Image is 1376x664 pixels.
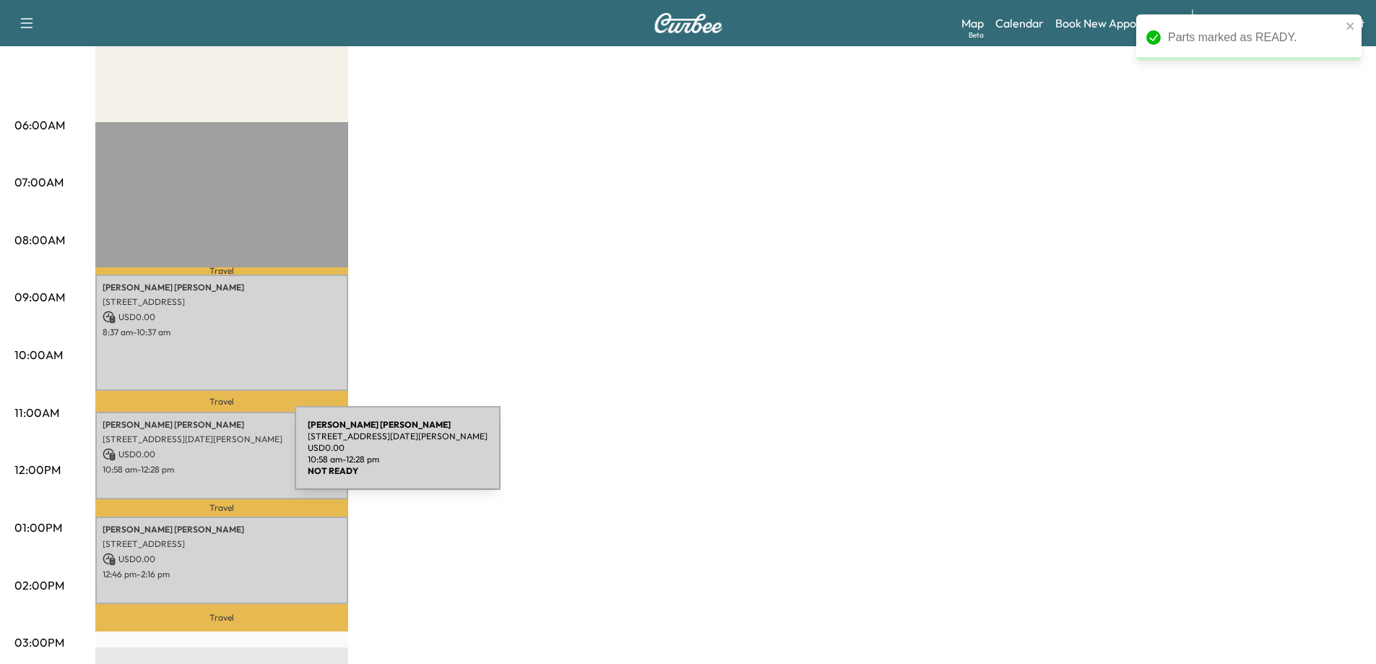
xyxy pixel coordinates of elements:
a: MapBeta [961,14,984,32]
div: Parts marked as READY. [1168,29,1341,46]
p: 10:00AM [14,346,63,363]
p: 06:00AM [14,116,65,134]
p: 12:00PM [14,461,61,478]
p: [PERSON_NAME] [PERSON_NAME] [103,282,341,293]
p: Travel [95,604,348,631]
p: [PERSON_NAME] [PERSON_NAME] [103,419,341,431]
p: Travel [95,267,348,274]
p: 8:37 am - 10:37 am [103,327,341,338]
p: USD 0.00 [103,311,341,324]
b: NOT READY [308,465,358,476]
p: USD 0.00 [308,442,488,454]
button: close [1346,20,1356,32]
p: Travel [95,391,348,411]
img: Curbee Logo [654,13,723,33]
p: 10:58 am - 12:28 pm [103,464,341,475]
p: 08:00AM [14,231,65,249]
p: [PERSON_NAME] [PERSON_NAME] [103,524,341,535]
p: 10:58 am - 12:28 pm [308,454,488,465]
div: Beta [969,30,984,40]
p: 07:00AM [14,173,64,191]
p: 01:00PM [14,519,62,536]
p: 11:00AM [14,404,59,421]
b: [PERSON_NAME] [PERSON_NAME] [308,419,451,430]
p: USD 0.00 [103,553,341,566]
p: [STREET_ADDRESS][DATE][PERSON_NAME] [308,431,488,442]
p: USD 0.00 [103,448,341,461]
p: 03:00PM [14,634,64,651]
p: 09:00AM [14,288,65,306]
p: [STREET_ADDRESS] [103,538,341,550]
p: Travel [95,499,348,517]
p: [STREET_ADDRESS] [103,296,341,308]
a: Calendar [995,14,1044,32]
p: 02:00PM [14,577,64,594]
p: 12:46 pm - 2:16 pm [103,569,341,580]
p: [STREET_ADDRESS][DATE][PERSON_NAME] [103,434,341,445]
a: Book New Appointment [1055,14,1177,32]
